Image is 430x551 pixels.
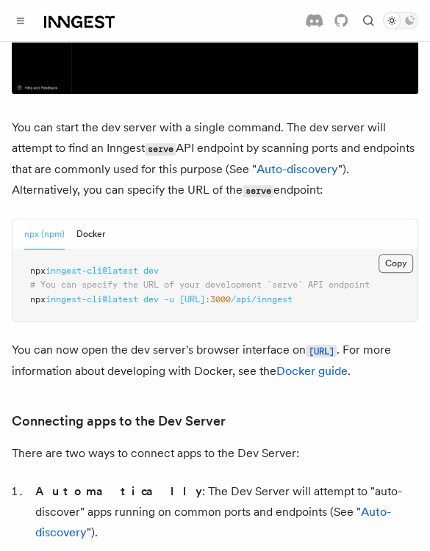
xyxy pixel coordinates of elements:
[143,294,159,304] span: dev
[24,219,65,249] button: npx (npm)
[306,343,337,357] a: [URL]
[12,443,418,464] p: There are two ways to connect apps to the Dev Server:
[145,143,176,156] code: serve
[257,162,338,176] a: Auto-discovery
[12,411,226,431] a: Connecting apps to the Dev Server
[31,481,418,543] li: : The Dev Server will attempt to "auto-discover" apps running on common ports and endpoints (See ...
[231,294,293,304] span: /api/inngest
[243,185,273,197] code: serve
[359,12,377,29] button: Find something...
[12,340,418,382] p: You can now open the dev server's browser interface on . For more information about developing wi...
[379,254,413,273] button: Copy
[383,12,418,29] button: Toggle dark mode
[76,219,105,249] button: Docker
[35,484,202,498] strong: Automatically
[306,345,337,357] code: [URL]
[179,294,210,304] span: [URL]:
[210,294,231,304] span: 3000
[30,280,370,290] span: # You can specify the URL of your development `serve` API endpoint
[164,294,174,304] span: -u
[12,12,29,29] button: Toggle navigation
[46,266,138,276] span: inngest-cli@latest
[143,266,159,276] span: dev
[12,117,418,201] p: You can start the dev server with a single command. The dev server will attempt to find an Innges...
[30,294,46,304] span: npx
[46,294,138,304] span: inngest-cli@latest
[30,266,46,276] span: npx
[276,364,348,378] a: Docker guide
